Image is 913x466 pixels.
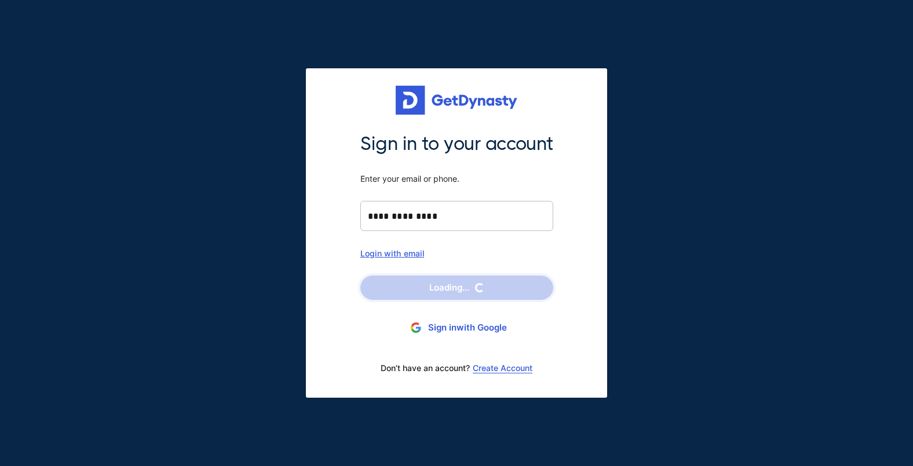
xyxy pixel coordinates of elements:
button: Sign inwith Google [360,317,553,339]
img: Get started for free with Dynasty Trust Company [396,86,517,115]
a: Create Account [473,364,532,373]
span: Enter your email or phone. [360,174,553,184]
span: Sign in to your account [360,132,553,156]
div: Don’t have an account? [360,356,553,380]
div: Login with email [360,248,553,258]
